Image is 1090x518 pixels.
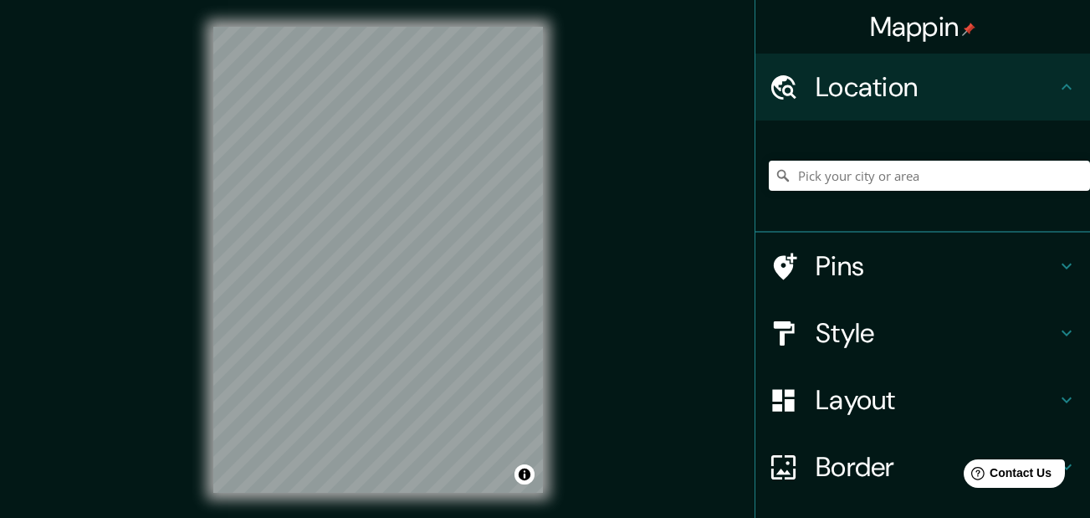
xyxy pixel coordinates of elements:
div: Location [755,54,1090,121]
h4: Border [816,450,1057,484]
h4: Pins [816,249,1057,283]
iframe: Help widget launcher [941,453,1072,500]
input: Pick your city or area [769,161,1090,191]
h4: Style [816,316,1057,350]
canvas: Map [213,27,543,493]
div: Style [755,300,1090,367]
h4: Location [816,70,1057,104]
div: Border [755,433,1090,500]
h4: Mappin [870,10,976,44]
div: Layout [755,367,1090,433]
button: Toggle attribution [514,464,535,485]
h4: Layout [816,383,1057,417]
div: Pins [755,233,1090,300]
img: pin-icon.png [962,23,975,36]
